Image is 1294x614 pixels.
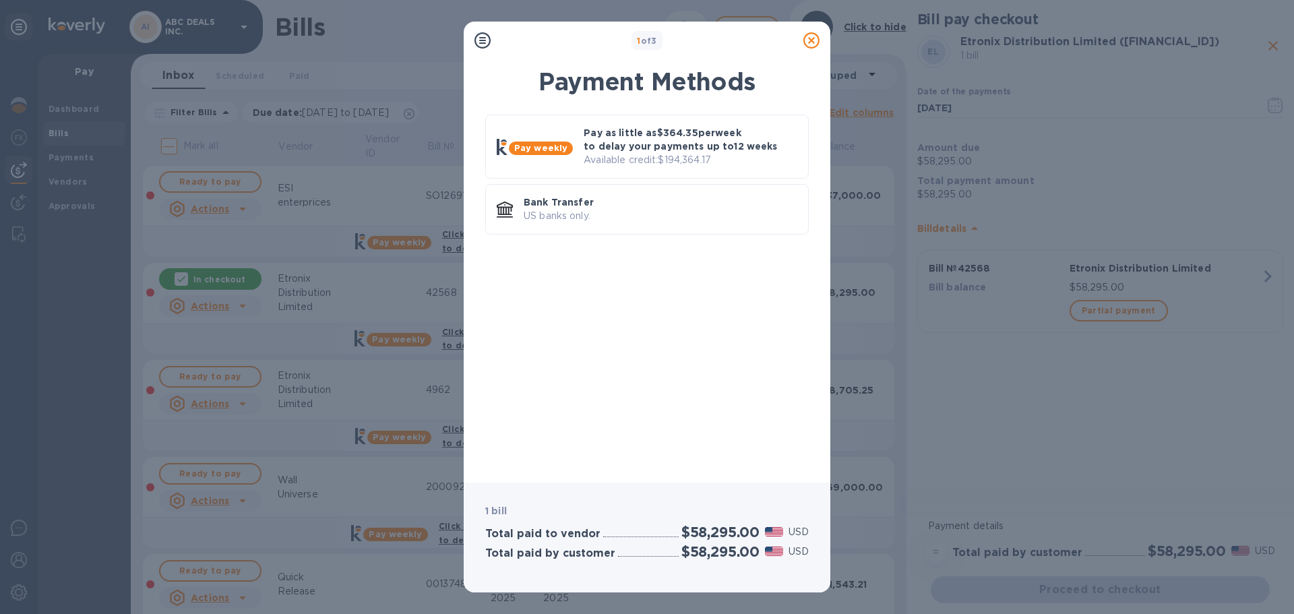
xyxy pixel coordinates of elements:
[765,527,783,536] img: USD
[789,545,809,559] p: USD
[524,195,797,209] p: Bank Transfer
[637,36,640,46] span: 1
[681,524,760,541] h2: $58,295.00
[485,528,600,541] h3: Total paid to vendor
[681,543,760,560] h2: $58,295.00
[584,126,797,153] p: Pay as little as $364.35 per week to delay your payments up to 12 weeks
[514,143,567,153] b: Pay weekly
[584,153,797,167] p: Available credit: $194,364.17
[765,547,783,556] img: USD
[524,209,797,223] p: US banks only.
[485,67,809,96] h1: Payment Methods
[485,547,615,560] h3: Total paid by customer
[637,36,657,46] b: of 3
[485,505,507,516] b: 1 bill
[789,525,809,539] p: USD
